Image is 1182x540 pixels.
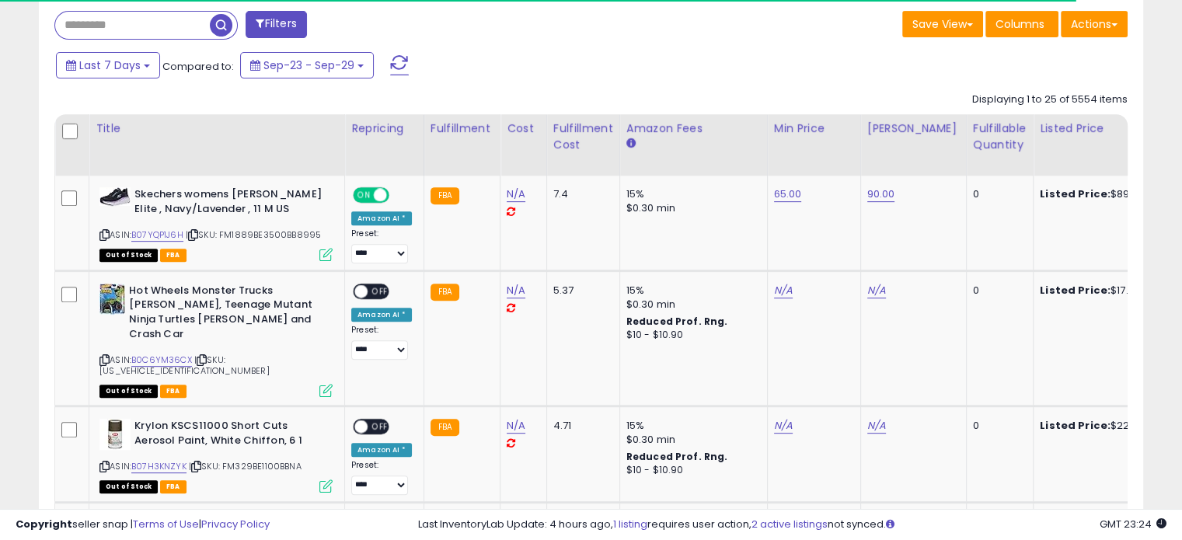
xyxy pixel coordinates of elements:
[99,480,158,493] span: All listings that are currently out of stock and unavailable for purchase on Amazon
[973,284,1021,298] div: 0
[240,52,374,78] button: Sep-23 - Sep-29
[186,228,321,241] span: | SKU: FM1889BE3500BB8995
[1061,11,1128,37] button: Actions
[160,385,187,398] span: FBA
[99,187,333,260] div: ASIN:
[626,137,636,151] small: Amazon Fees.
[351,211,412,225] div: Amazon AI *
[867,283,886,298] a: N/A
[553,284,608,298] div: 5.37
[162,59,234,74] span: Compared to:
[774,418,793,434] a: N/A
[351,443,412,457] div: Amazon AI *
[985,11,1058,37] button: Columns
[507,418,525,434] a: N/A
[99,385,158,398] span: All listings that are currently out of stock and unavailable for purchase on Amazon
[160,249,187,262] span: FBA
[626,464,755,477] div: $10 - $10.90
[99,419,131,450] img: 41Jd-unY4aL._SL40_.jpg
[995,16,1044,32] span: Columns
[1040,187,1169,201] div: $89.95
[1040,186,1111,201] b: Listed Price:
[867,418,886,434] a: N/A
[160,480,187,493] span: FBA
[129,284,318,345] b: Hot Wheels Monster Trucks [PERSON_NAME], Teenage Mutant Ninja Turtles [PERSON_NAME] and Crash Car
[99,187,131,206] img: 41CD5RmYZCL._SL40_.jpg
[351,460,412,495] div: Preset:
[351,120,417,137] div: Repricing
[99,249,158,262] span: All listings that are currently out of stock and unavailable for purchase on Amazon
[134,419,323,451] b: Krylon KSCS11000 Short Cuts Aerosol Paint, White Chiffon, 6 1
[354,189,374,202] span: ON
[626,433,755,447] div: $0.30 min
[613,517,647,531] a: 1 listing
[1100,517,1166,531] span: 2025-10-7 23:24 GMT
[626,315,728,328] b: Reduced Prof. Rng.
[867,186,895,202] a: 90.00
[553,187,608,201] div: 7.4
[368,420,392,434] span: OFF
[774,283,793,298] a: N/A
[626,329,755,342] div: $10 - $10.90
[368,284,392,298] span: OFF
[16,517,270,532] div: seller snap | |
[431,284,459,301] small: FBA
[99,419,333,491] div: ASIN:
[131,228,183,242] a: B07YQP1J6H
[751,517,828,531] a: 2 active listings
[626,284,755,298] div: 15%
[553,120,613,153] div: Fulfillment Cost
[131,460,187,473] a: B07H3KNZYK
[201,517,270,531] a: Privacy Policy
[507,283,525,298] a: N/A
[99,354,270,377] span: | SKU: [US_VEHICLE_IDENTIFICATION_NUMBER]
[774,186,802,202] a: 65.00
[418,517,1166,532] div: Last InventoryLab Update: 4 hours ago, requires user action, not synced.
[626,298,755,312] div: $0.30 min
[774,120,854,137] div: Min Price
[507,120,540,137] div: Cost
[973,187,1021,201] div: 0
[96,120,338,137] div: Title
[56,52,160,78] button: Last 7 Days
[351,228,412,263] div: Preset:
[431,120,493,137] div: Fulfillment
[431,419,459,436] small: FBA
[626,450,728,463] b: Reduced Prof. Rng.
[99,284,125,315] img: 51ww0HYhvYL._SL40_.jpg
[626,201,755,215] div: $0.30 min
[1040,120,1174,137] div: Listed Price
[263,57,354,73] span: Sep-23 - Sep-29
[626,120,761,137] div: Amazon Fees
[16,517,72,531] strong: Copyright
[133,517,199,531] a: Terms of Use
[246,11,306,38] button: Filters
[902,11,983,37] button: Save View
[972,92,1128,107] div: Displaying 1 to 25 of 5554 items
[553,419,608,433] div: 4.71
[1040,283,1111,298] b: Listed Price:
[973,120,1027,153] div: Fulfillable Quantity
[189,460,302,472] span: | SKU: FM329BE1100BBNA
[131,354,192,367] a: B0C6YM36CX
[1040,284,1169,298] div: $17.58
[351,308,412,322] div: Amazon AI *
[134,187,323,220] b: Skechers womens [PERSON_NAME] Elite , Navy/Lavender , 11 M US
[1040,419,1169,433] div: $22.99
[351,325,412,360] div: Preset:
[431,187,459,204] small: FBA
[626,419,755,433] div: 15%
[507,186,525,202] a: N/A
[1040,418,1111,433] b: Listed Price:
[79,57,141,73] span: Last 7 Days
[387,189,412,202] span: OFF
[626,187,755,201] div: 15%
[867,120,960,137] div: [PERSON_NAME]
[973,419,1021,433] div: 0
[99,284,333,395] div: ASIN:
